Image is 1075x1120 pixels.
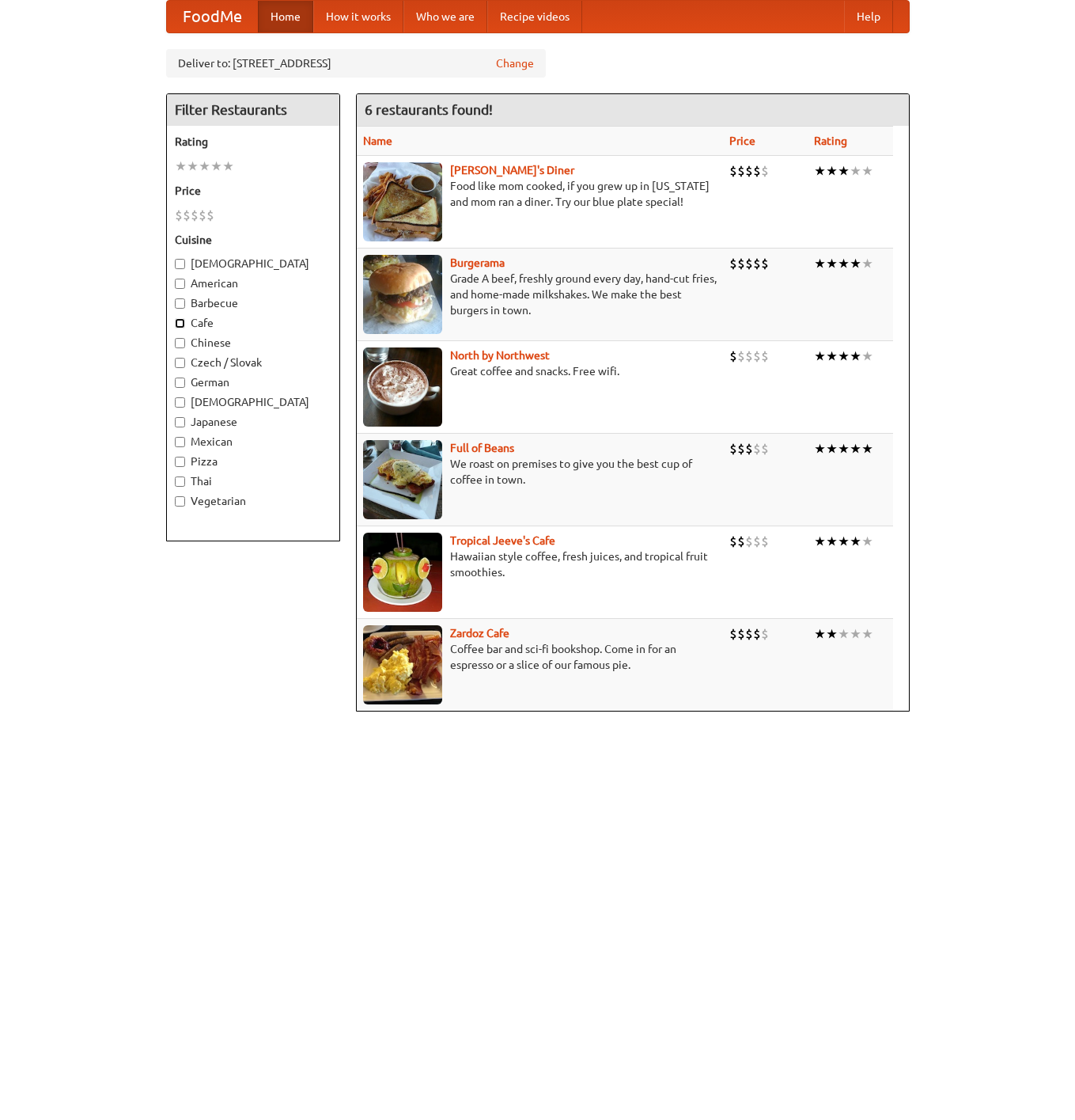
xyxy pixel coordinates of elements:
[729,162,737,180] li: $
[761,347,769,365] li: $
[814,255,826,272] li: ★
[175,259,185,269] input: [DEMOGRAPHIC_DATA]
[363,178,717,210] p: Food like mom cooked, if you grew up in [US_STATE] and mom ran a diner. Try our blue plate special!
[363,625,442,704] img: zardoz.jpg
[191,207,199,224] li: $
[175,183,331,199] h5: Price
[737,162,745,180] li: $
[363,440,442,519] img: beans.jpg
[761,625,769,643] li: $
[363,347,442,427] img: north.jpg
[850,347,861,365] li: ★
[729,135,755,147] a: Price
[450,256,505,269] a: Burgerama
[167,1,258,32] a: FoodMe
[814,162,826,180] li: ★
[838,347,850,365] li: ★
[450,442,514,454] a: Full of Beans
[175,397,185,408] input: [DEMOGRAPHIC_DATA]
[175,134,331,150] h5: Rating
[761,162,769,180] li: $
[166,49,546,78] div: Deliver to: [STREET_ADDRESS]
[175,315,331,331] label: Cafe
[450,164,574,177] b: [PERSON_NAME]'s Diner
[450,534,555,547] a: Tropical Jeeve's Cafe
[753,440,761,457] li: $
[175,298,185,309] input: Barbecue
[761,255,769,272] li: $
[745,533,753,550] li: $
[753,347,761,365] li: $
[826,440,838,457] li: ★
[814,347,826,365] li: ★
[745,625,753,643] li: $
[838,162,850,180] li: ★
[745,440,753,457] li: $
[175,232,331,248] h5: Cuisine
[753,625,761,643] li: $
[745,347,753,365] li: $
[175,496,185,507] input: Vegetarian
[838,625,850,643] li: ★
[814,625,826,643] li: ★
[175,279,185,289] input: American
[363,456,717,488] p: We roast on premises to give you the best cup of coffee in town.
[175,457,185,467] input: Pizza
[737,347,745,365] li: $
[850,255,861,272] li: ★
[199,158,210,175] li: ★
[850,440,861,457] li: ★
[850,625,861,643] li: ★
[175,318,185,328] input: Cafe
[313,1,403,32] a: How it works
[844,1,893,32] a: Help
[814,533,826,550] li: ★
[850,162,861,180] li: ★
[363,271,717,318] p: Grade A beef, freshly ground every day, hand-cut fries, and home-made milkshakes. We make the bes...
[745,255,753,272] li: $
[496,55,534,71] a: Change
[745,162,753,180] li: $
[258,1,313,32] a: Home
[175,256,331,271] label: [DEMOGRAPHIC_DATA]
[175,394,331,410] label: [DEMOGRAPHIC_DATA]
[861,162,873,180] li: ★
[167,94,339,126] h4: Filter Restaurants
[183,207,191,224] li: $
[838,533,850,550] li: ★
[363,549,717,580] p: Hawaiian style coffee, fresh juices, and tropical fruit smoothies.
[210,158,222,175] li: ★
[814,440,826,457] li: ★
[838,255,850,272] li: ★
[175,355,331,370] label: Czech / Slovak
[761,533,769,550] li: $
[729,533,737,550] li: $
[729,440,737,457] li: $
[737,255,745,272] li: $
[175,158,187,175] li: ★
[175,358,185,368] input: Czech / Slovak
[175,338,185,348] input: Chinese
[753,533,761,550] li: $
[175,414,331,430] label: Japanese
[861,440,873,457] li: ★
[175,207,183,224] li: $
[826,162,838,180] li: ★
[861,255,873,272] li: ★
[175,454,331,469] label: Pizza
[737,440,745,457] li: $
[729,255,737,272] li: $
[450,627,509,640] a: Zardoz Cafe
[737,625,745,643] li: $
[175,476,185,487] input: Thai
[861,625,873,643] li: ★
[403,1,487,32] a: Who we are
[175,434,331,450] label: Mexican
[363,135,392,147] a: Name
[222,158,234,175] li: ★
[175,335,331,351] label: Chinese
[363,641,717,673] p: Coffee bar and sci-fi bookshop. Come in for an espresso or a slice of our famous pie.
[450,349,550,362] a: North by Northwest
